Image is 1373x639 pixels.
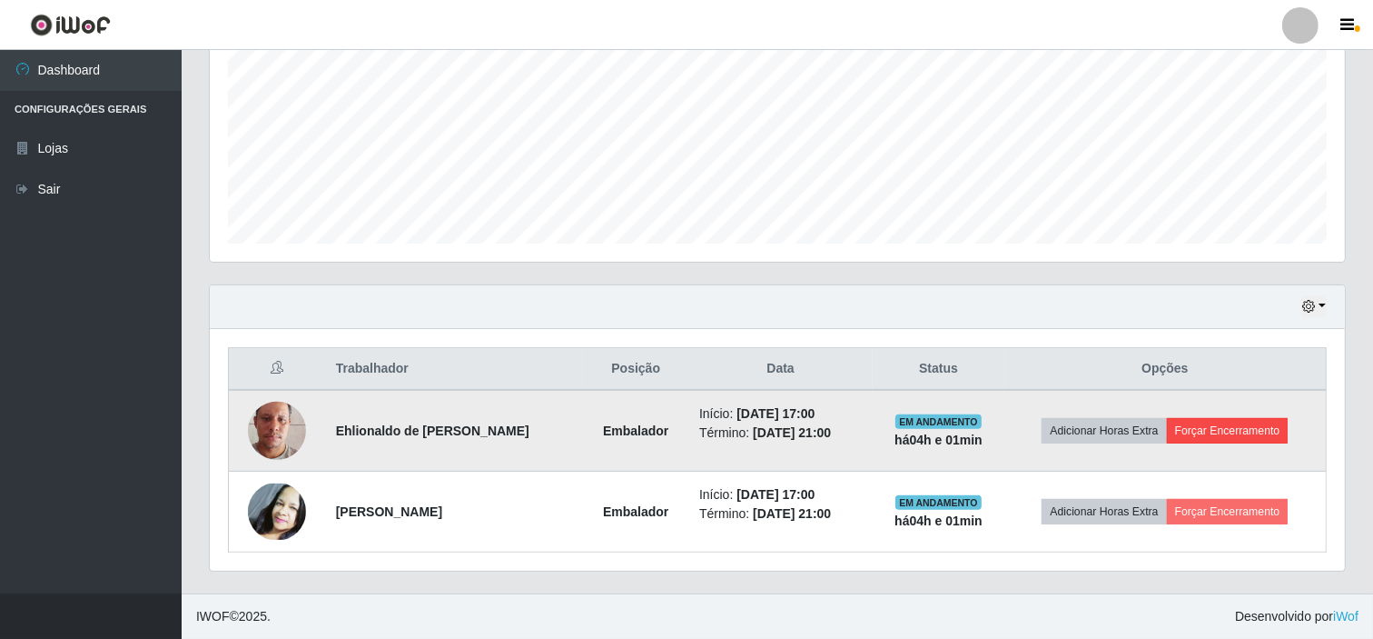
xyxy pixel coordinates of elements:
span: © 2025 . [196,607,271,626]
strong: Ehlionaldo de [PERSON_NAME] [336,424,529,438]
th: Posição [583,348,688,391]
th: Opções [1004,348,1327,391]
span: EM ANDAMENTO [895,495,982,510]
strong: [PERSON_NAME] [336,504,442,519]
span: Desenvolvido por [1235,607,1358,626]
strong: Embalador [603,424,668,438]
strong: há 04 h e 01 min [894,433,983,447]
a: iWof [1333,609,1358,624]
li: Término: [699,504,862,524]
th: Status [873,348,1004,391]
time: [DATE] 21:00 [753,506,831,521]
img: CoreUI Logo [30,14,111,36]
li: Início: [699,404,862,424]
span: IWOF [196,609,230,624]
time: [DATE] 17:00 [736,406,815,421]
img: 1724612024649.jpeg [248,484,306,540]
time: [DATE] 17:00 [736,487,815,502]
th: Trabalhador [325,348,584,391]
li: Início: [699,485,862,504]
strong: Embalador [603,504,668,519]
span: EM ANDAMENTO [895,414,982,429]
li: Término: [699,424,862,443]
img: 1675087680149.jpeg [248,379,306,483]
button: Forçar Encerramento [1167,418,1289,444]
time: [DATE] 21:00 [753,425,831,440]
button: Adicionar Horas Extra [1042,418,1166,444]
strong: há 04 h e 01 min [894,514,983,528]
button: Forçar Encerramento [1167,499,1289,524]
button: Adicionar Horas Extra [1042,499,1166,524]
th: Data [688,348,873,391]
